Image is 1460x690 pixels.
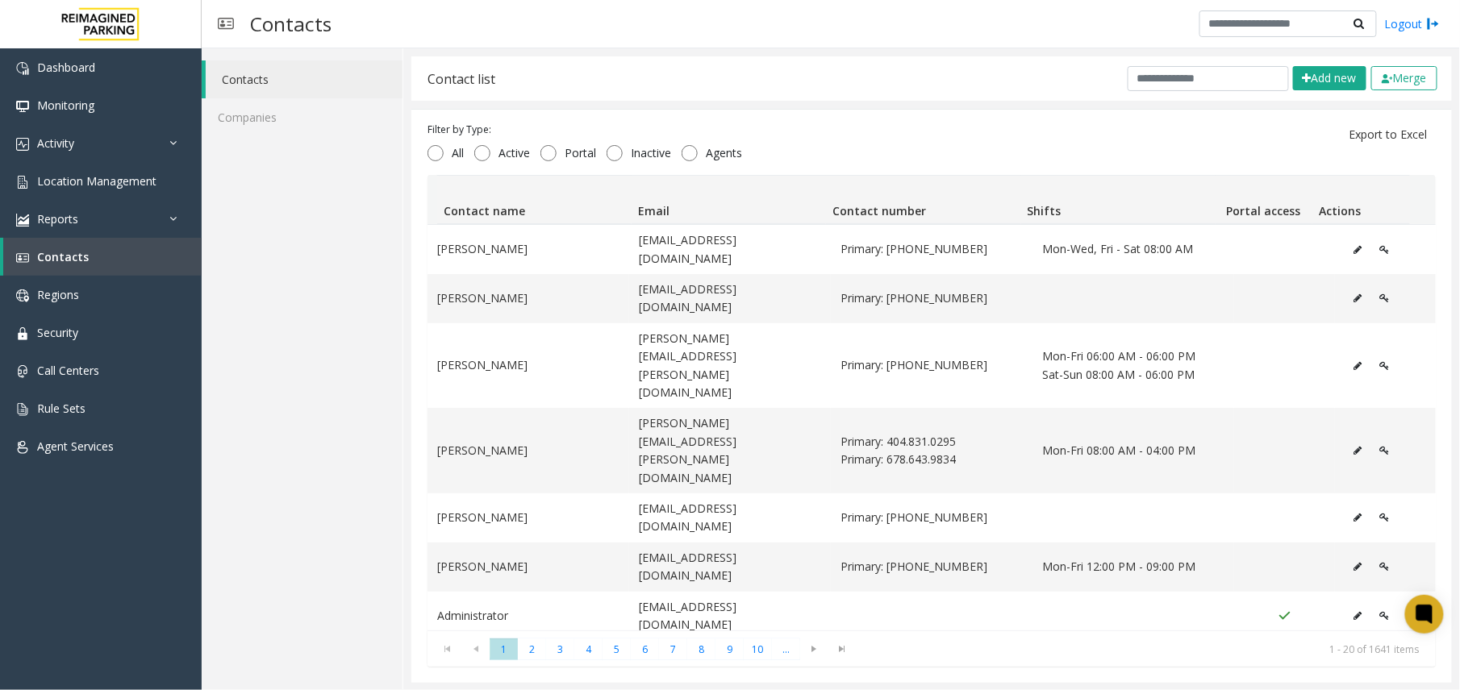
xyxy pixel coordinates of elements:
th: Shifts [1021,176,1216,224]
th: Portal access [1216,176,1313,224]
img: 'icon' [16,138,29,151]
img: 'icon' [16,62,29,75]
span: Reports [37,211,78,227]
th: Actions [1312,176,1410,224]
span: Dashboard [37,60,95,75]
button: Edit Portal Access [1370,286,1398,310]
span: Page 3 [546,638,574,660]
span: Monitoring [37,98,94,113]
a: Contacts [206,60,403,98]
button: Edit [1345,604,1370,628]
span: Sat-Sun 08:00 AM - 06:00 PM [1042,366,1224,384]
img: 'icon' [16,327,29,340]
span: Mon-Fri 06:00 AM - 06:00 PM [1042,347,1224,365]
div: Contact list [428,69,495,89]
span: Mon-Fri 08:00 AM - 04:00 PM [1042,442,1224,459]
button: Add new [1293,66,1366,90]
span: Call Centers [37,363,99,378]
span: Page 1 [490,638,518,660]
span: Security [37,325,78,340]
span: Location Management [37,173,156,189]
button: Edit [1345,238,1370,262]
button: Edit [1345,505,1370,530]
td: [EMAIL_ADDRESS][DOMAIN_NAME] [629,493,831,542]
button: Edit [1345,439,1370,463]
img: 'icon' [16,176,29,189]
span: Agents [698,145,750,161]
span: Regions [37,287,79,302]
span: Go to the last page [832,642,853,655]
button: Edit [1345,286,1370,310]
span: Mon-Fri 12:00 PM - 09:00 PM [1042,558,1224,576]
a: Contacts [3,238,202,276]
img: 'icon' [16,365,29,378]
button: Edit Portal Access [1370,354,1398,378]
button: Merge [1371,66,1437,90]
button: Edit Portal Access [1370,238,1398,262]
td: [PERSON_NAME] [428,542,629,592]
td: [PERSON_NAME] [428,323,629,409]
th: Email [632,176,826,224]
th: Contact name [437,176,632,224]
span: Active [490,145,538,161]
button: Export to Excel [1340,122,1437,148]
th: Contact number [826,176,1020,224]
span: Primary: 205-451-2567 [841,558,1023,576]
button: Edit Portal Access [1370,505,1398,530]
span: Page 10 [744,638,772,660]
span: Primary: 678.643.9834 [841,451,1023,468]
span: All [444,145,472,161]
span: Primary: 404.831.0295 [841,433,1023,451]
span: Primary: 404-597-0824 [841,240,1023,258]
img: 'icon' [16,441,29,454]
img: 'icon' [16,214,29,227]
input: Agents [682,145,698,161]
kendo-pager-info: 1 - 20 of 1641 items [866,642,1420,656]
span: Inactive [623,145,679,161]
span: Primary: 404-536-4923 [841,509,1023,526]
a: Companies [202,98,403,136]
button: Edit [1345,354,1370,378]
img: logout [1427,15,1440,32]
span: Mon-Wed, Fri - Sat 08:00 AM [1042,240,1224,258]
span: Primary: 404-409-1757 [841,356,1023,374]
input: All [428,145,444,161]
td: [PERSON_NAME] [428,274,629,323]
span: Contacts [37,249,89,264]
img: check [1382,74,1393,84]
td: [EMAIL_ADDRESS][DOMAIN_NAME] [629,592,831,641]
td: [PERSON_NAME] [428,408,629,493]
span: Portal [557,145,604,161]
button: Edit Portal Access [1370,555,1398,579]
span: Go to the next page [800,638,828,660]
span: Rule Sets [37,401,86,416]
button: Edit Portal Access [1370,604,1398,628]
td: [EMAIL_ADDRESS][DOMAIN_NAME] [629,225,831,274]
img: 'icon' [16,289,29,302]
td: [EMAIL_ADDRESS][DOMAIN_NAME] [629,274,831,323]
span: Agent Services [37,439,114,454]
div: Data table [428,175,1436,630]
td: [PERSON_NAME][EMAIL_ADDRESS][PERSON_NAME][DOMAIN_NAME] [629,408,831,493]
img: pageIcon [218,4,234,44]
span: Page 5 [603,638,631,660]
span: Activity [37,135,74,151]
input: Portal [540,145,557,161]
button: Edit Portal Access [1370,439,1398,463]
input: Inactive [607,145,623,161]
span: Page 4 [574,638,603,660]
button: Edit [1345,555,1370,579]
img: 'icon' [16,251,29,264]
span: Page 9 [715,638,744,660]
span: Page 11 [772,638,800,660]
span: Page 6 [631,638,659,660]
div: Filter by Type: [428,123,750,137]
td: Administrator [428,592,629,641]
td: [PERSON_NAME] [428,493,629,542]
h3: Contacts [242,4,340,44]
td: [PERSON_NAME] [428,225,629,274]
span: Page 2 [518,638,546,660]
span: Primary: 404-688-6492 [841,289,1023,307]
span: Go to the last page [828,638,857,660]
input: Active [474,145,490,161]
